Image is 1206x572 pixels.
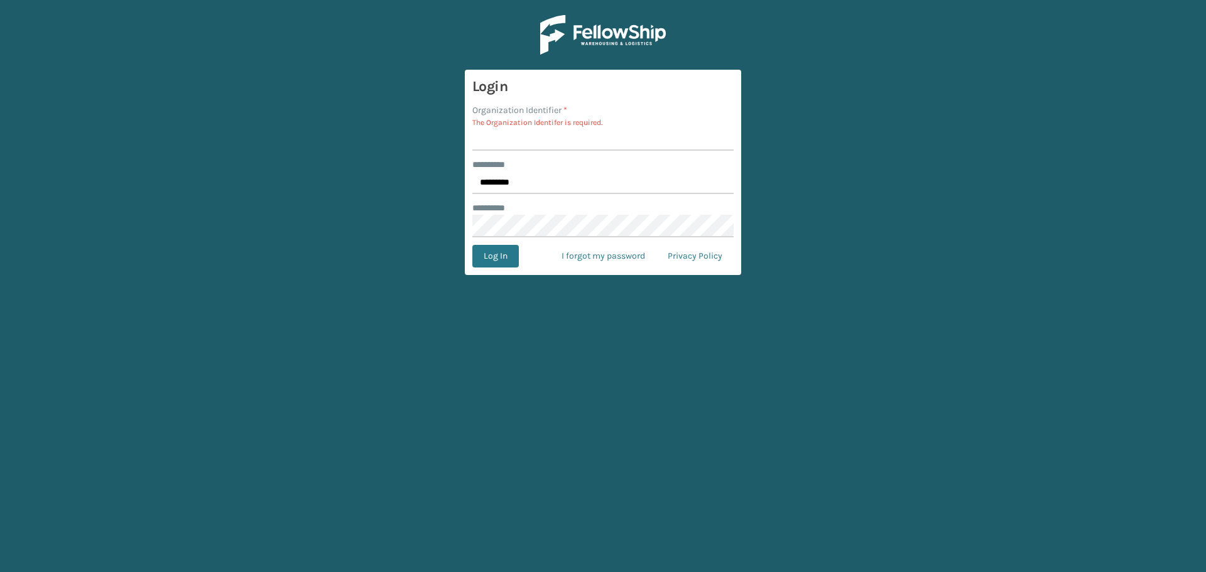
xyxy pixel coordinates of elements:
[472,117,734,128] p: The Organization Identifer is required.
[540,15,666,55] img: Logo
[656,245,734,267] a: Privacy Policy
[472,77,734,96] h3: Login
[472,104,567,117] label: Organization Identifier
[550,245,656,267] a: I forgot my password
[472,245,519,267] button: Log In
